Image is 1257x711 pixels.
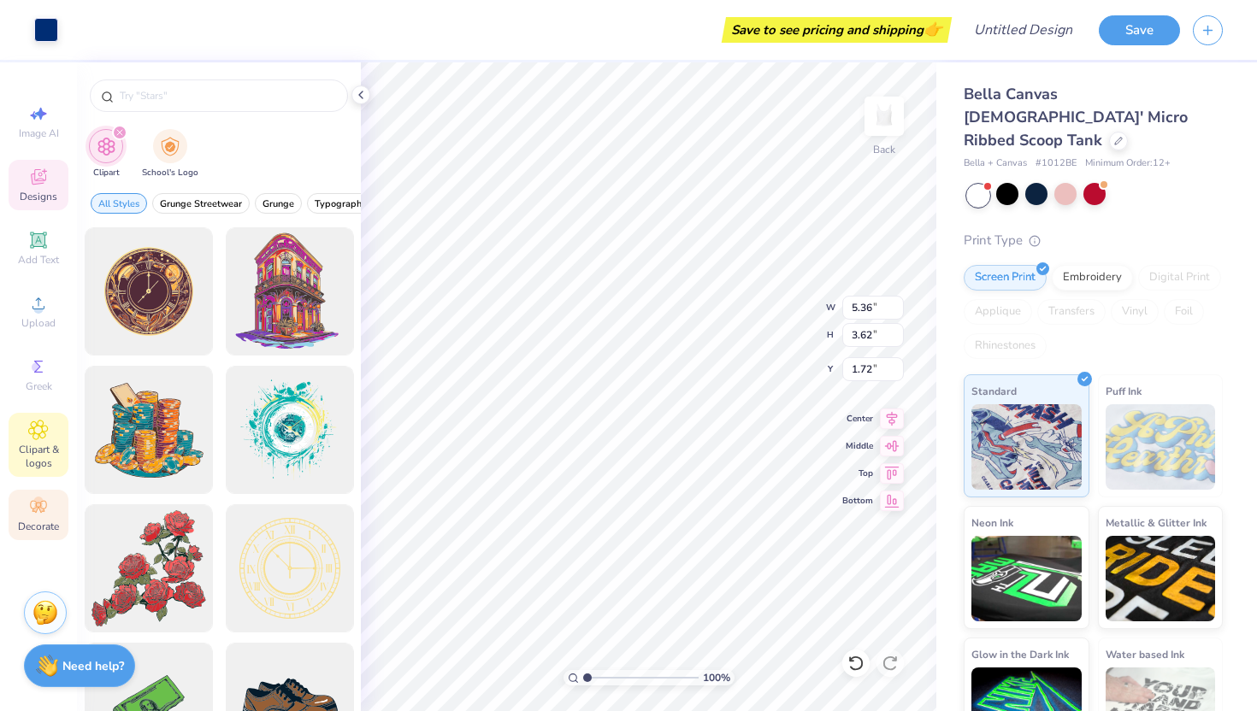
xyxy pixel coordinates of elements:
input: Untitled Design [960,13,1086,47]
div: Back [873,142,895,157]
button: filter button [142,129,198,179]
span: Typography [315,197,367,210]
span: Standard [971,382,1017,400]
span: Image AI [19,126,59,140]
button: filter button [89,129,123,179]
span: Center [842,413,873,425]
div: Vinyl [1111,299,1159,325]
span: Minimum Order: 12 + [1085,156,1171,171]
img: Clipart Image [97,137,116,156]
span: Top [842,467,873,479]
div: Applique [964,299,1032,325]
strong: Need help? [62,658,124,674]
span: Clipart [93,167,120,179]
span: 100 % [703,670,730,685]
span: Clipart & logos [9,443,68,470]
span: Add Text [18,253,59,267]
span: Upload [21,316,56,330]
span: Metallic & Glitter Ink [1106,514,1207,532]
span: School's Logo [142,167,198,179]
img: Neon Ink [971,536,1082,621]
span: Bottom [842,495,873,507]
span: All Styles [98,197,139,210]
button: Save [1099,15,1180,45]
div: Digital Print [1138,265,1221,291]
span: Water based Ink [1106,645,1184,663]
span: Grunge Streetwear [160,197,242,210]
img: Puff Ink [1106,404,1216,490]
div: Embroidery [1052,265,1133,291]
img: School's Logo Image [161,137,180,156]
span: 👉 [924,19,942,39]
img: Back [867,99,901,133]
div: Save to see pricing and shipping [726,17,947,43]
button: filter button [255,193,302,214]
span: Designs [20,190,57,203]
span: Greek [26,379,52,393]
span: Glow in the Dark Ink [971,645,1069,663]
span: Grunge [263,197,294,210]
div: Transfers [1037,299,1106,325]
span: Middle [842,440,873,452]
span: Neon Ink [971,514,1013,532]
img: Metallic & Glitter Ink [1106,536,1216,621]
div: Foil [1164,299,1204,325]
div: Screen Print [964,265,1047,291]
div: Rhinestones [964,333,1047,359]
button: filter button [152,193,250,214]
span: # 1012BE [1036,156,1077,171]
span: Decorate [18,520,59,533]
img: Standard [971,404,1082,490]
button: filter button [91,193,147,214]
span: Bella Canvas [DEMOGRAPHIC_DATA]' Micro Ribbed Scoop Tank [964,84,1188,150]
div: filter for School's Logo [142,129,198,179]
div: Print Type [964,231,1223,250]
div: filter for Clipart [89,129,123,179]
span: Puff Ink [1106,382,1142,400]
button: filter button [307,193,375,214]
input: Try "Stars" [118,87,337,104]
span: Bella + Canvas [964,156,1027,171]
